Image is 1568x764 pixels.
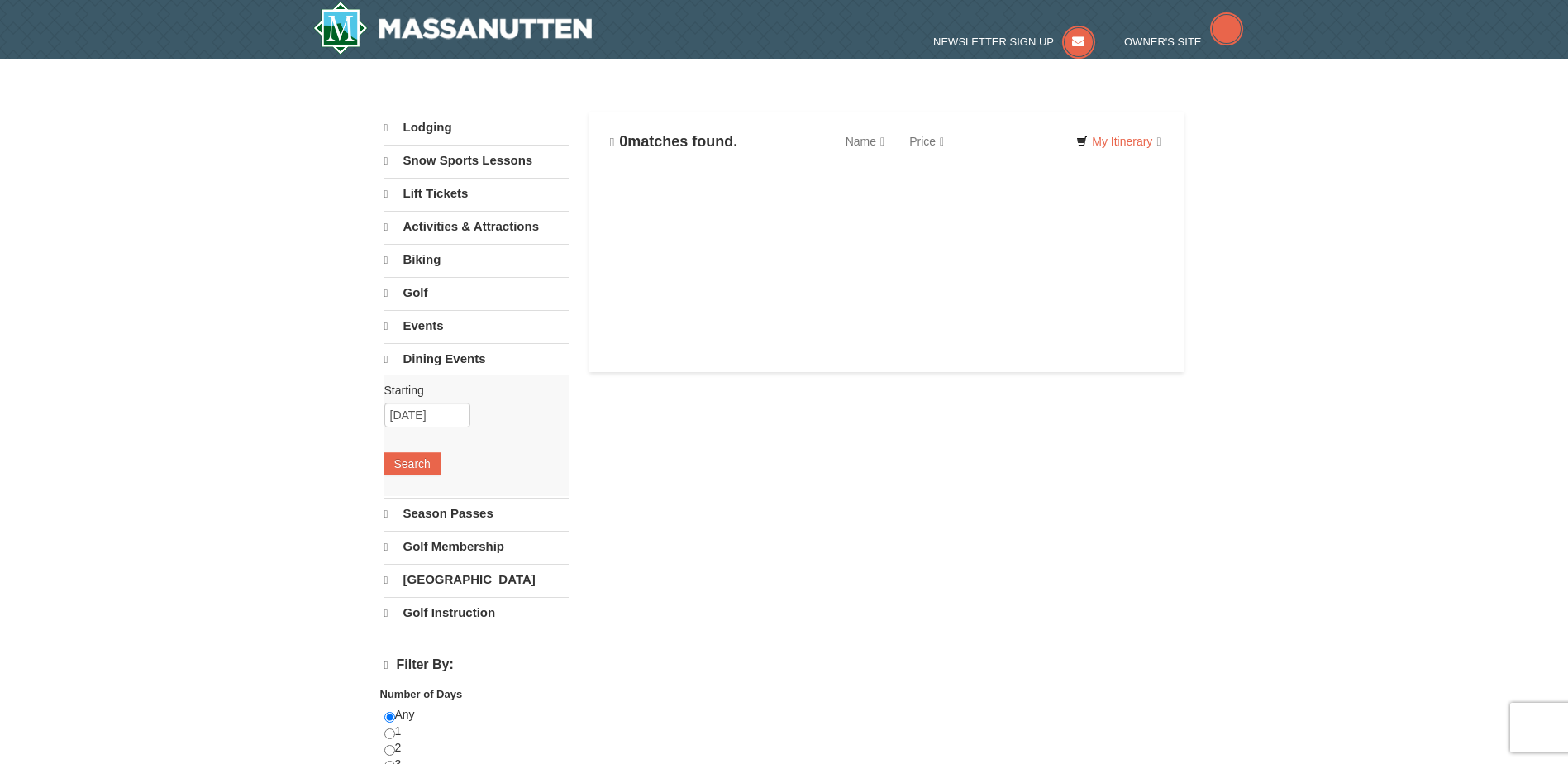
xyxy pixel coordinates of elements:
a: Golf Membership [384,531,569,562]
a: Activities & Attractions [384,211,569,242]
label: Starting [384,382,556,399]
a: Dining Events [384,343,569,375]
a: Golf Instruction [384,597,569,628]
a: Biking [384,244,569,275]
a: Snow Sports Lessons [384,145,569,176]
a: My Itinerary [1065,129,1171,154]
a: Lodging [384,112,569,143]
a: Newsletter Sign Up [933,36,1095,48]
img: Massanutten Resort Logo [313,2,593,55]
button: Search [384,452,441,475]
h4: Filter By: [384,657,569,673]
a: Season Passes [384,498,569,529]
a: Massanutten Resort [313,2,593,55]
a: Owner's Site [1124,36,1243,48]
a: Events [384,310,569,341]
span: Newsletter Sign Up [933,36,1054,48]
a: Price [897,125,956,158]
strong: Number of Days [380,688,463,700]
a: Golf [384,277,569,308]
a: Lift Tickets [384,178,569,209]
span: Owner's Site [1124,36,1202,48]
a: Name [833,125,897,158]
a: [GEOGRAPHIC_DATA] [384,564,569,595]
